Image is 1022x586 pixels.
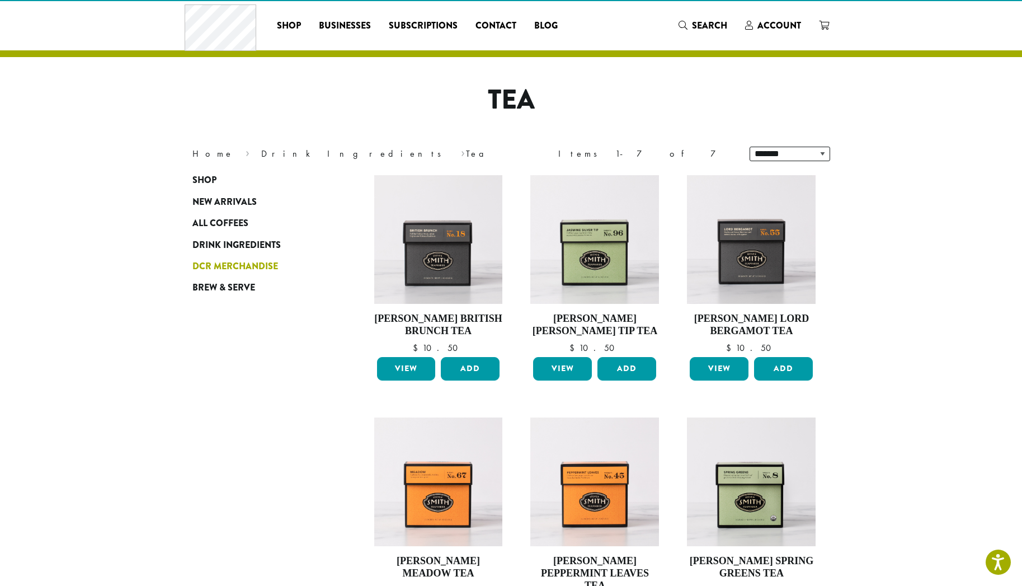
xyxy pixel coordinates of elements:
span: › [461,143,465,161]
img: Jasmine-Silver-Tip-Signature-Green-Carton-2023.jpg [530,175,659,304]
a: Drink Ingredients [192,234,327,255]
a: View [533,357,592,381]
a: Search [670,16,736,35]
span: Businesses [319,19,371,33]
img: Meadow-Signature-Herbal-Carton-2023.jpg [374,418,502,546]
span: Shop [192,174,216,187]
a: Brew & Serve [192,277,327,298]
img: Spring-Greens-Signature-Green-Carton-2023.jpg [687,418,816,546]
span: New Arrivals [192,195,257,209]
button: Add [597,357,656,381]
button: Add [441,357,500,381]
img: Lord-Bergamot-Signature-Black-Carton-2023-1.jpg [687,175,816,304]
bdi: 10.50 [569,342,620,354]
img: British-Brunch-Signature-Black-Carton-2023-2.jpg [374,175,502,304]
span: Brew & Serve [192,281,255,295]
a: DCR Merchandise [192,256,327,277]
span: Shop [277,19,301,33]
a: All Coffees [192,213,327,234]
img: Peppermint-Signature-Herbal-Carton-2023.jpg [530,418,659,546]
h4: [PERSON_NAME] [PERSON_NAME] Tip Tea [530,313,659,337]
a: Home [192,148,234,160]
span: DCR Merchandise [192,260,278,274]
a: [PERSON_NAME] [PERSON_NAME] Tip Tea $10.50 [530,175,659,353]
div: Items 1-7 of 7 [558,147,733,161]
nav: Breadcrumb [192,147,494,161]
span: Subscriptions [389,19,458,33]
span: $ [569,342,579,354]
button: Add [754,357,813,381]
h4: [PERSON_NAME] Lord Bergamot Tea [687,313,816,337]
a: Shop [192,170,327,191]
h4: [PERSON_NAME] Meadow Tea [374,555,503,579]
a: View [377,357,436,381]
a: [PERSON_NAME] Lord Bergamot Tea $10.50 [687,175,816,353]
a: Shop [268,17,310,35]
a: New Arrivals [192,191,327,213]
span: Account [757,19,801,32]
a: [PERSON_NAME] British Brunch Tea $10.50 [374,175,503,353]
bdi: 10.50 [726,342,776,354]
span: Drink Ingredients [192,238,281,252]
a: View [690,357,748,381]
span: › [246,143,249,161]
bdi: 10.50 [413,342,463,354]
h4: [PERSON_NAME] Spring Greens Tea [687,555,816,579]
h4: [PERSON_NAME] British Brunch Tea [374,313,503,337]
span: $ [413,342,422,354]
span: Search [692,19,727,32]
span: $ [726,342,736,354]
span: Blog [534,19,558,33]
h1: Tea [184,84,839,116]
span: Contact [475,19,516,33]
span: All Coffees [192,217,248,231]
a: Drink Ingredients [261,148,449,160]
